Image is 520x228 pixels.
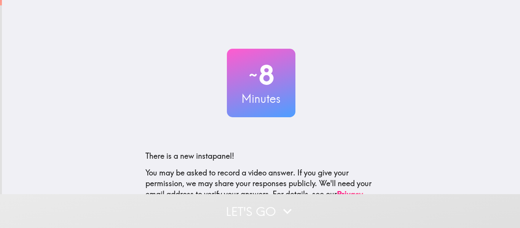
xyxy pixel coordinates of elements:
span: ~ [248,64,258,86]
h3: Minutes [227,91,295,107]
a: Privacy Policy [145,189,363,209]
h2: 8 [227,59,295,91]
span: There is a new instapanel! [145,151,234,161]
p: You may be asked to record a video answer. If you give your permission, we may share your respons... [145,167,377,210]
